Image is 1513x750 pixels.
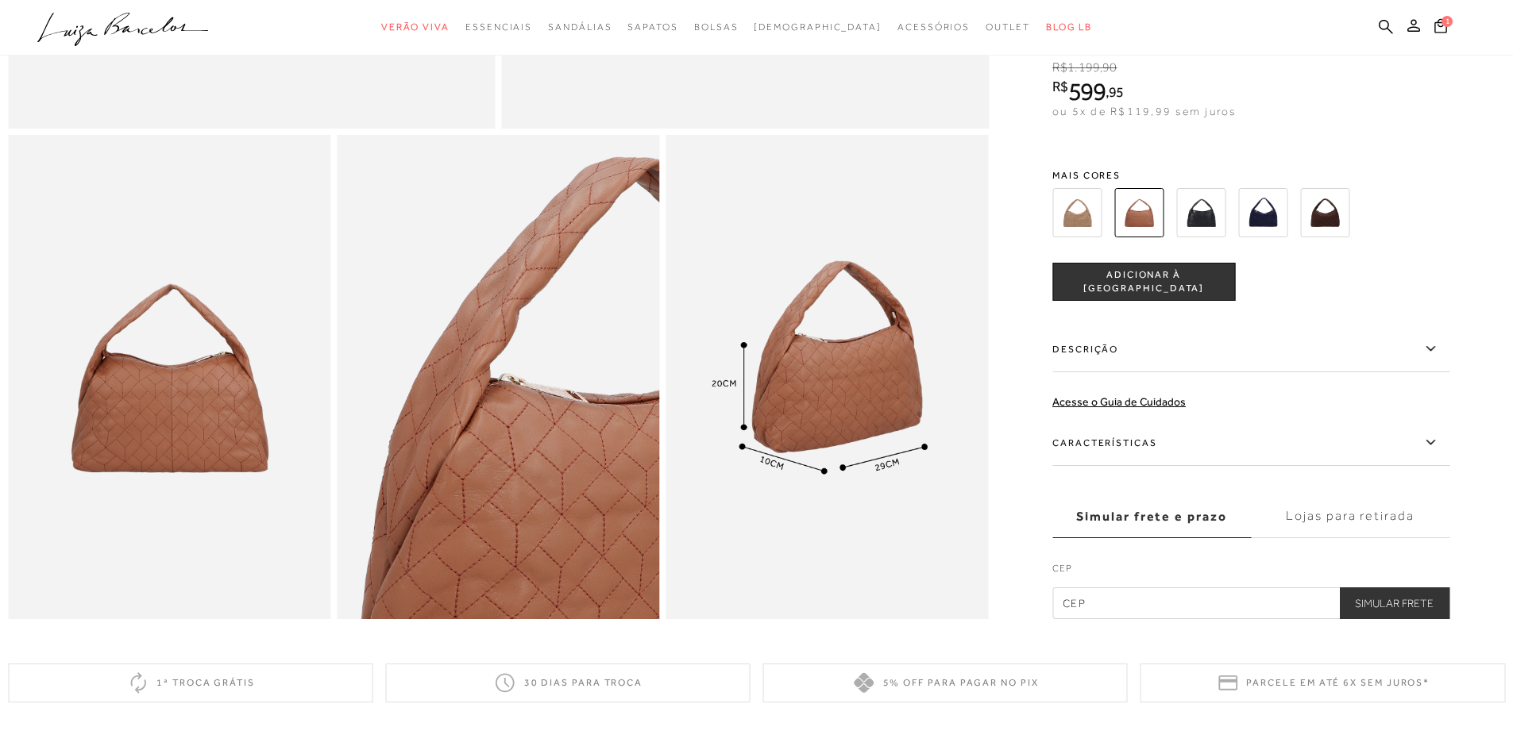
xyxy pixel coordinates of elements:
[1052,79,1068,94] i: R$
[1052,561,1449,583] label: CEP
[897,21,970,33] span: Acessórios
[694,13,739,42] a: categoryNavScreenReaderText
[465,21,532,33] span: Essenciais
[1052,326,1449,372] label: Descrição
[1068,77,1106,106] span: 599
[1106,85,1124,99] i: ,
[754,21,882,33] span: [DEMOGRAPHIC_DATA]
[1046,13,1092,42] a: BLOG LB
[8,135,330,618] img: image
[1052,587,1449,619] input: CEP
[548,21,612,33] span: Sandálias
[1053,267,1234,295] span: ADICIONAR À [GEOGRAPHIC_DATA]
[897,13,970,42] a: categoryNavScreenReaderText
[1052,60,1067,75] i: R$
[1052,495,1251,538] label: Simular frete e prazo
[1109,83,1124,100] span: 95
[465,13,532,42] a: categoryNavScreenReaderText
[1067,60,1100,75] span: 1.199
[986,13,1030,42] a: categoryNavScreenReaderText
[1238,188,1287,237] img: BOLSA HOBO MÉDIA EM CAMURÇA AZUL NAVAL COM MATELASSÊ
[627,13,677,42] a: categoryNavScreenReaderText
[1052,395,1186,408] a: Acesse o Guia de Cuidados
[1141,663,1505,702] div: Parcele em até 6x sem juros*
[1052,171,1449,180] span: Mais cores
[381,21,450,33] span: Verão Viva
[385,663,750,702] div: 30 dias para troca
[8,663,372,702] div: 1ª troca grátis
[666,135,989,618] img: image
[1052,263,1235,301] button: ADICIONAR À [GEOGRAPHIC_DATA]
[694,21,739,33] span: Bolsas
[1046,21,1092,33] span: BLOG LB
[627,21,677,33] span: Sapatos
[1052,105,1236,117] span: ou 5x de R$119,99 sem juros
[1176,188,1225,237] img: BOLSA HOBO DE ALÇA CURTA EM COURO PRETA MÉDIA
[1430,17,1452,39] button: 1
[1251,495,1449,538] label: Lojas para retirada
[1300,188,1349,237] img: BOLSA HOBO MÉDIA EM CAMURÇA CAFÉ COM MATELASSÊ
[1100,60,1117,75] i: ,
[1052,188,1102,237] img: BOLSA HOBO DE ALÇA CURTA EM CAMURÇA BEGE FENDI MÉDIA
[1442,16,1453,27] span: 1
[763,663,1128,702] div: 5% off para pagar no PIX
[1102,60,1117,75] span: 90
[986,21,1030,33] span: Outlet
[1339,587,1449,619] button: Simular Frete
[548,13,612,42] a: categoryNavScreenReaderText
[337,135,659,618] img: image
[1052,420,1449,466] label: Características
[381,13,450,42] a: categoryNavScreenReaderText
[1114,188,1164,237] img: BOLSA HOBO DE ALÇA CURTA EM COURO CARAMELO MÉDIA
[754,13,882,42] a: noSubCategoriesText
